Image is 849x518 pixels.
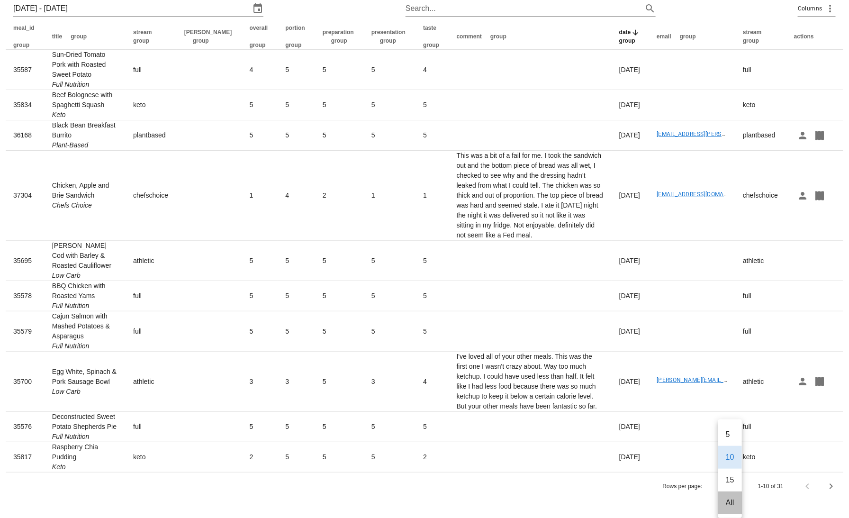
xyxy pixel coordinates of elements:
[415,50,449,90] td: 4
[52,302,90,309] i: Full Nutrition
[735,311,786,352] td: full
[6,311,45,352] td: 35579
[726,453,734,462] div: 10
[364,281,415,311] td: 5
[52,111,66,118] i: Keto
[657,377,842,383] a: [PERSON_NAME][EMAIL_ADDRESS][PERSON_NAME][DOMAIN_NAME]
[726,498,734,507] div: All
[242,120,278,151] td: 5
[45,151,126,241] td: Chicken, Apple and Brie Sandwich
[657,191,751,198] a: [EMAIL_ADDRESS][DOMAIN_NAME]
[6,90,45,120] td: 35834
[794,33,814,40] span: actions
[45,50,126,90] td: Sun-Dried Tomato Pork with Roasted Sweet Potato
[315,90,364,120] td: 5
[285,42,301,48] span: group
[52,201,92,209] i: Chefs Choice
[6,412,45,442] td: 35576
[364,311,415,352] td: 5
[364,442,415,472] td: 5
[415,442,449,472] td: 2
[278,120,315,151] td: 5
[45,412,126,442] td: Deconstructed Sweet Potato Shepherds Pie
[71,33,87,40] span: group
[6,442,45,472] td: 35817
[278,50,315,90] td: 5
[758,482,784,491] div: 1-10 of 31
[242,90,278,120] td: 5
[52,433,90,440] i: Full Nutrition
[735,442,786,472] td: keto
[242,281,278,311] td: 5
[242,151,278,241] td: 1
[278,151,315,241] td: 4
[415,241,449,281] td: 5
[726,475,734,484] div: 15
[6,241,45,281] td: 35695
[6,151,45,241] td: 37304
[449,24,612,50] th: comment: Not sorted. Activate to sort ascending.
[315,281,364,311] td: 5
[735,281,786,311] td: full
[126,151,177,241] td: chefschoice
[364,241,415,281] td: 5
[735,90,786,120] td: keto
[415,24,449,50] th: taste: Not sorted. Activate to sort ascending.
[612,311,649,352] td: [DATE]
[680,33,696,40] span: group
[743,29,761,36] span: stream
[45,442,126,472] td: Raspberry Chia Pudding
[735,120,786,151] td: plantbased
[743,37,759,44] span: group
[45,281,126,311] td: BBQ Chicken with Roasted Yams
[45,311,126,352] td: Cajun Salmon with Mashed Potatoes & Asparagus
[364,90,415,120] td: 5
[490,33,506,40] span: group
[415,412,449,442] td: 5
[126,50,177,90] td: full
[242,352,278,412] td: 3
[278,352,315,412] td: 3
[126,241,177,281] td: athletic
[364,352,415,412] td: 3
[278,412,315,442] td: 5
[126,120,177,151] td: plantbased
[798,1,836,16] div: Columns
[798,4,822,13] span: Columns
[45,90,126,120] td: Beef Bolognese with Spaghetti Squash
[52,272,81,279] i: Low Carb
[449,151,612,241] td: This was a bit of a fail for me. I took the sandwich out and the bottom piece of bread was all we...
[278,442,315,472] td: 5
[13,25,35,31] span: meal_id
[415,281,449,311] td: 5
[126,352,177,412] td: athletic
[315,442,364,472] td: 5
[133,29,152,36] span: stream
[52,33,62,40] span: title
[285,25,305,31] span: portion
[612,151,649,241] td: [DATE]
[133,37,149,44] span: group
[735,241,786,281] td: athletic
[364,120,415,151] td: 5
[822,478,840,495] button: Next page
[612,50,649,90] td: [DATE]
[423,42,439,48] span: group
[649,24,735,50] th: email: Not sorted. Activate to sort ascending.
[612,24,649,50] th: date: Sorted descending. Activate to remove sorting.
[657,33,671,40] span: email
[457,33,482,40] span: comment
[619,37,635,44] span: group
[315,412,364,442] td: 5
[612,120,649,151] td: [DATE]
[315,24,364,50] th: preparation: Not sorted. Activate to sort ascending.
[315,50,364,90] td: 5
[13,42,29,48] span: group
[52,463,66,471] i: Keto
[415,90,449,120] td: 5
[612,241,649,281] td: [DATE]
[126,412,177,442] td: full
[126,442,177,472] td: keto
[449,352,612,412] td: I've loved all of your other meals. This was the first one I wasn't crazy about. Way too much ket...
[612,281,649,311] td: [DATE]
